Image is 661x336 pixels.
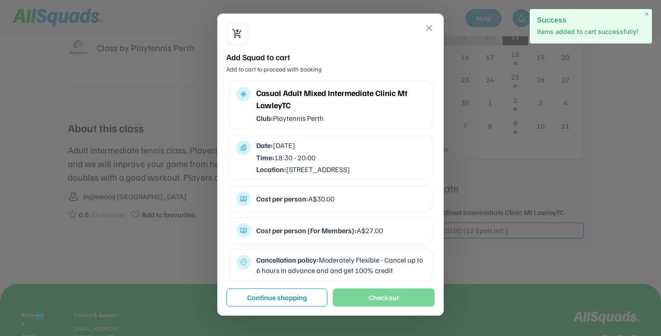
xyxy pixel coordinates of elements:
div: Casual Adult Mixed Intermediate Clinic Mt LawleyTC [256,87,425,111]
div: Add to cart to proceed with booking [226,65,435,74]
strong: Cost per person (For Members): [256,226,357,235]
strong: Cost per person: [256,194,308,203]
strong: Club: [256,114,273,123]
h2: Success [537,16,645,24]
strong: Time: [256,153,274,162]
button: multitrack_audio [240,91,247,98]
div: A$27.00 [256,226,425,235]
div: Playtennis Perth [256,113,425,123]
button: close [424,23,435,34]
div: 18:30 - 20:00 [256,153,425,163]
div: A$30.00 [256,194,425,204]
div: Add Squad to cart [226,52,435,63]
div: [STREET_ADDRESS] [256,164,425,174]
button: shopping_cart_checkout [232,28,243,39]
strong: Cancellation policy: [256,255,319,264]
strong: Location: [256,165,286,174]
p: Items added to cart successfully! [537,27,645,36]
div: Moderately Flexible - Cancel up to 6 hours in advance and and get 100% credit [256,255,425,275]
div: [DATE] [256,140,425,150]
button: Checkout [333,288,435,307]
button: Continue shopping [226,288,327,307]
span: × [645,10,649,18]
strong: Date: [256,141,273,150]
